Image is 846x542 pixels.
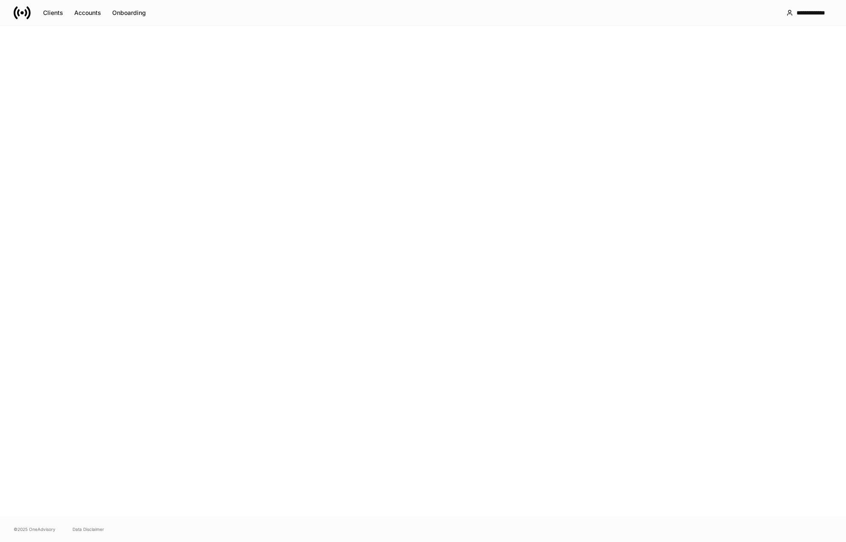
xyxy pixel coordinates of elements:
div: Clients [43,9,63,17]
div: Onboarding [112,9,146,17]
button: Clients [38,6,69,20]
button: Accounts [69,6,107,20]
div: Accounts [74,9,101,17]
button: Onboarding [107,6,151,20]
span: © 2025 OneAdvisory [14,526,55,533]
a: Data Disclaimer [73,526,104,533]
